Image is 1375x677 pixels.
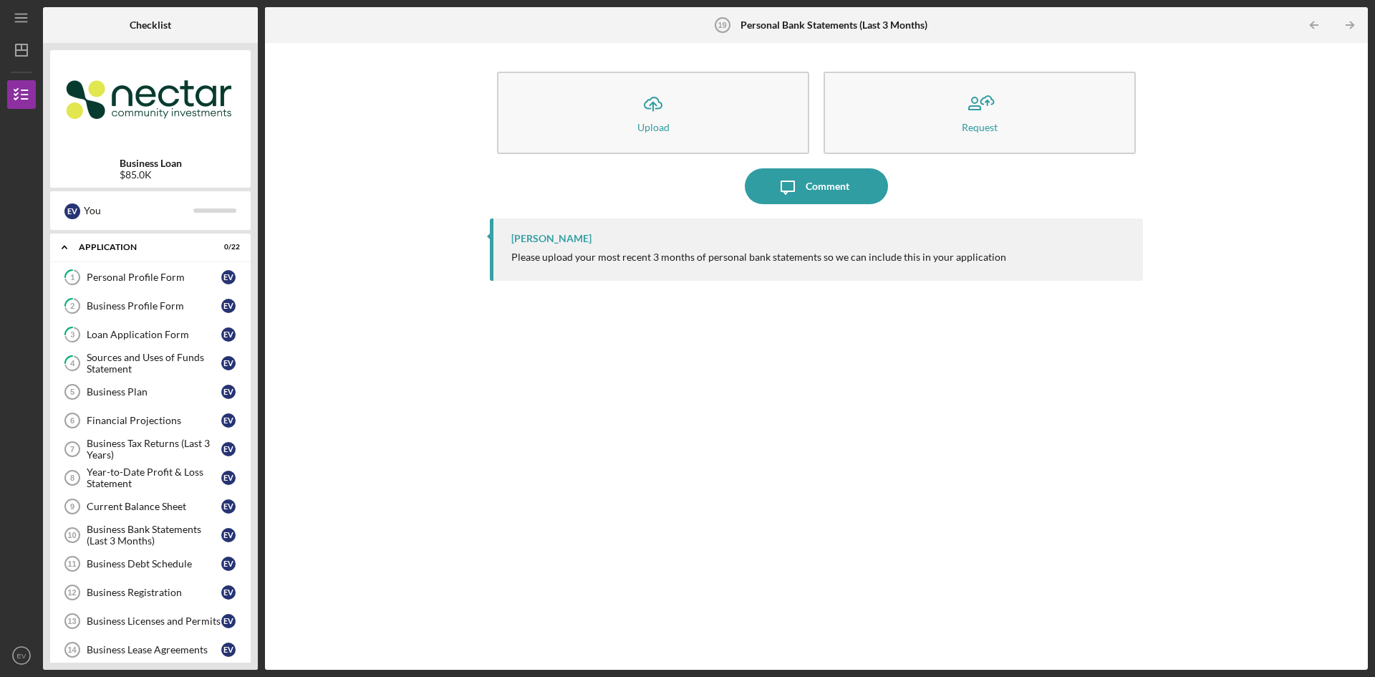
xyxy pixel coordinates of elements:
button: EV [7,641,36,670]
text: EV [17,652,26,660]
div: 0 / 22 [214,243,240,251]
a: 4Sources and Uses of Funds StatementEV [57,349,243,378]
div: Business Plan [87,386,221,398]
div: E V [221,585,236,600]
a: 5Business PlanEV [57,378,243,406]
div: Business Bank Statements (Last 3 Months) [87,524,221,547]
div: Business Profile Form [87,300,221,312]
div: E V [221,385,236,399]
div: E V [221,471,236,485]
tspan: 8 [70,474,74,482]
tspan: 4 [70,359,75,368]
div: E V [221,270,236,284]
tspan: 6 [70,416,74,425]
div: E V [221,643,236,657]
div: Current Balance Sheet [87,501,221,512]
a: 12Business RegistrationEV [57,578,243,607]
div: Sources and Uses of Funds Statement [87,352,221,375]
div: E V [221,442,236,456]
div: E V [64,203,80,219]
tspan: 2 [70,302,74,311]
div: Year-to-Date Profit & Loss Statement [87,466,221,489]
a: 7Business Tax Returns (Last 3 Years)EV [57,435,243,464]
div: E V [221,413,236,428]
a: 1Personal Profile FormEV [57,263,243,292]
tspan: 9 [70,502,74,511]
tspan: 12 [67,588,76,597]
div: Business Lease Agreements [87,644,221,656]
div: Business Licenses and Permits [87,615,221,627]
div: E V [221,299,236,313]
div: Comment [806,168,849,204]
a: 8Year-to-Date Profit & Loss StatementEV [57,464,243,492]
a: 2Business Profile FormEV [57,292,243,320]
a: 13Business Licenses and PermitsEV [57,607,243,635]
a: 6Financial ProjectionsEV [57,406,243,435]
div: Personal Profile Form [87,272,221,283]
tspan: 5 [70,388,74,396]
a: 3Loan Application FormEV [57,320,243,349]
div: Upload [637,122,670,133]
div: E V [221,528,236,542]
div: Application [79,243,204,251]
div: Loan Application Form [87,329,221,340]
div: E V [221,499,236,514]
tspan: 19 [718,21,727,29]
button: Upload [497,72,809,154]
b: Personal Bank Statements (Last 3 Months) [740,19,927,31]
div: [PERSON_NAME] [511,233,592,244]
tspan: 13 [67,617,76,625]
tspan: 7 [70,445,74,453]
div: You [84,198,193,223]
div: Business Debt Schedule [87,558,221,570]
div: E V [221,327,236,342]
tspan: 14 [67,645,77,654]
div: E V [221,557,236,571]
a: 10Business Bank Statements (Last 3 Months)EV [57,521,243,549]
div: Request [962,122,998,133]
img: Product logo [50,57,251,143]
tspan: 3 [70,330,74,340]
b: Business Loan [120,158,182,169]
div: Please upload your most recent 3 months of personal bank statements so we can include this in you... [511,251,1006,263]
div: E V [221,614,236,628]
a: 14Business Lease AgreementsEV [57,635,243,664]
tspan: 10 [67,531,76,539]
a: 9Current Balance SheetEV [57,492,243,521]
a: 11Business Debt ScheduleEV [57,549,243,578]
tspan: 11 [67,560,76,568]
button: Comment [745,168,888,204]
button: Request [824,72,1136,154]
div: Business Registration [87,587,221,598]
div: $85.0K [120,169,182,181]
div: Business Tax Returns (Last 3 Years) [87,438,221,461]
div: E V [221,356,236,370]
tspan: 1 [70,273,74,282]
b: Checklist [130,19,171,31]
div: Financial Projections [87,415,221,426]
